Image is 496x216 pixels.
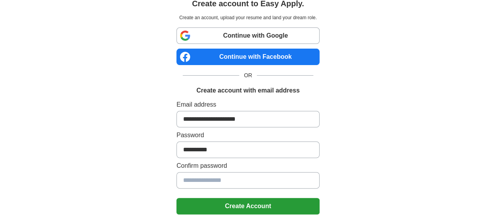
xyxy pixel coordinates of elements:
[176,198,320,214] button: Create Account
[176,49,320,65] a: Continue with Facebook
[239,71,257,80] span: OR
[176,27,320,44] a: Continue with Google
[178,14,318,21] p: Create an account, upload your resume and land your dream role.
[176,100,320,109] label: Email address
[196,86,300,95] h1: Create account with email address
[176,131,320,140] label: Password
[176,161,320,171] label: Confirm password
